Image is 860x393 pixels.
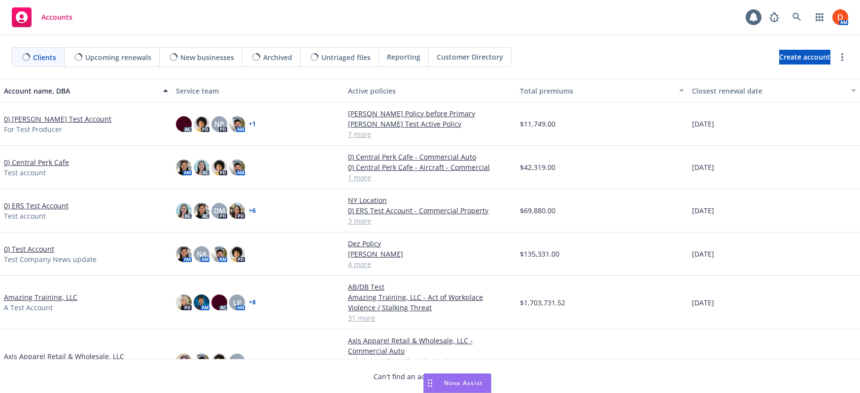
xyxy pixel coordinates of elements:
[4,292,77,302] a: Amazing Training, LLC
[8,3,76,31] a: Accounts
[779,50,830,65] a: Create account
[387,52,420,62] span: Reporting
[211,295,227,310] img: photo
[176,116,192,132] img: photo
[4,167,46,178] span: Test account
[233,297,241,308] span: LP
[520,205,555,216] span: $69,880.00
[832,9,848,25] img: photo
[4,211,46,221] span: Test account
[520,249,559,259] span: $135,331.00
[692,205,714,216] span: [DATE]
[348,119,512,129] a: [PERSON_NAME] Test Active Policy
[197,249,206,259] span: NA
[194,160,209,175] img: photo
[172,79,344,102] button: Service team
[41,13,72,21] span: Accounts
[249,121,256,127] a: + 1
[692,356,714,366] span: [DATE]
[516,79,688,102] button: Total premiums
[348,356,512,377] a: Axis Apparel Retail & Wholesale, LLC - Commercial Umbrella
[194,203,209,219] img: photo
[214,205,225,216] span: DM
[447,372,487,381] a: Search for it
[4,86,157,96] div: Account name, DBA
[348,238,512,249] a: Dez Policy
[348,172,512,183] a: 1 more
[211,246,227,262] img: photo
[180,52,234,63] span: New businesses
[249,299,256,305] a: + 8
[176,246,192,262] img: photo
[4,244,54,254] a: 0) Test Account
[4,114,111,124] a: 0) [PERSON_NAME] Test Account
[764,7,784,27] a: Report a Bug
[348,335,512,356] a: Axis Apparel Retail & Wholesale, LLC - Commercial Auto
[176,86,340,96] div: Service team
[348,162,512,172] a: 0) Central Perk Cafe - Aircraft - Commercial
[348,313,512,323] a: 31 more
[194,354,209,369] img: photo
[194,295,209,310] img: photo
[4,200,69,211] a: 0) ERS Test Account
[520,86,673,96] div: Total premiums
[176,295,192,310] img: photo
[348,129,512,139] a: 7 more
[4,157,69,167] a: 0) Central Perk Cafe
[444,379,483,387] span: Nova Assist
[211,160,227,175] img: photo
[348,152,512,162] a: 0) Central Perk Cafe - Commercial Auto
[836,51,848,63] a: more
[321,52,371,63] span: Untriaged files
[229,246,245,262] img: photo
[688,79,860,102] button: Closest renewal date
[520,297,565,308] span: $1,703,731.52
[4,124,62,134] span: For Test Producer
[348,249,512,259] a: [PERSON_NAME]
[692,249,714,259] span: [DATE]
[348,86,512,96] div: Active policies
[348,205,512,216] a: 0) ERS Test Account - Commercial Property
[214,119,224,129] span: NP
[424,374,436,393] div: Drag to move
[348,108,512,119] a: [PERSON_NAME] Policy before Primary
[810,7,829,27] a: Switch app
[423,373,491,393] button: Nova Assist
[249,208,256,214] a: + 6
[692,297,714,308] span: [DATE]
[348,195,512,205] a: NY Location
[4,302,53,313] span: A Test Account
[692,119,714,129] span: [DATE]
[85,52,151,63] span: Upcoming renewals
[348,259,512,269] a: 4 more
[4,254,97,264] span: Test Company News update
[787,7,807,27] a: Search
[229,160,245,175] img: photo
[229,203,245,219] img: photo
[33,52,56,63] span: Clients
[520,119,555,129] span: $11,749.00
[176,354,192,369] img: photo
[348,216,512,226] a: 3 more
[437,52,503,62] span: Customer Directory
[344,79,516,102] button: Active policies
[520,356,565,366] span: $1,416,843.00
[176,160,192,175] img: photo
[374,371,487,382] span: Can't find an account?
[263,52,292,63] span: Archived
[779,48,830,66] span: Create account
[194,116,209,132] img: photo
[348,282,512,292] a: AB/DB Test
[211,354,227,369] img: photo
[176,203,192,219] img: photo
[692,162,714,172] span: [DATE]
[348,292,512,313] a: Amazing Training, LLC - Act of Workplace Violence / Stalking Threat
[229,116,245,132] img: photo
[520,162,555,172] span: $42,319.00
